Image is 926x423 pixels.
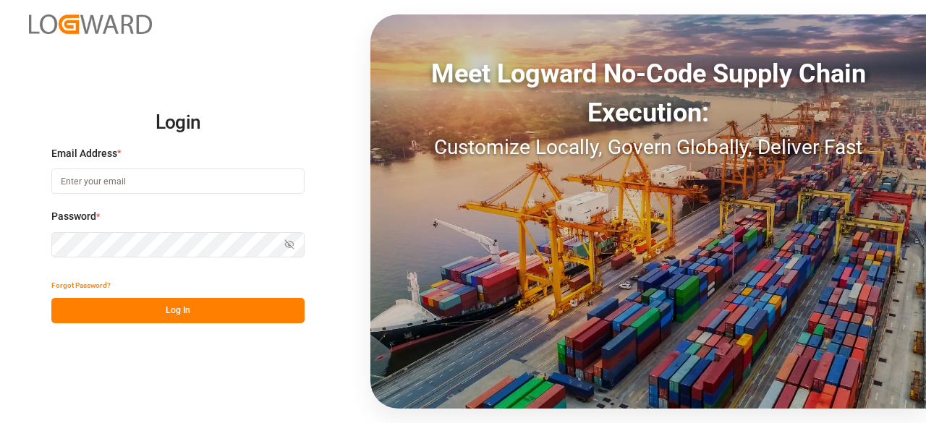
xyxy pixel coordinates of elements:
h2: Login [51,100,305,146]
span: Email Address [51,146,117,161]
button: Log In [51,298,305,323]
button: Forgot Password? [51,273,111,298]
div: Meet Logward No-Code Supply Chain Execution: [370,54,926,132]
input: Enter your email [51,168,305,194]
span: Password [51,209,96,224]
img: Logward_new_orange.png [29,14,152,34]
div: Customize Locally, Govern Globally, Deliver Fast [370,132,926,163]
